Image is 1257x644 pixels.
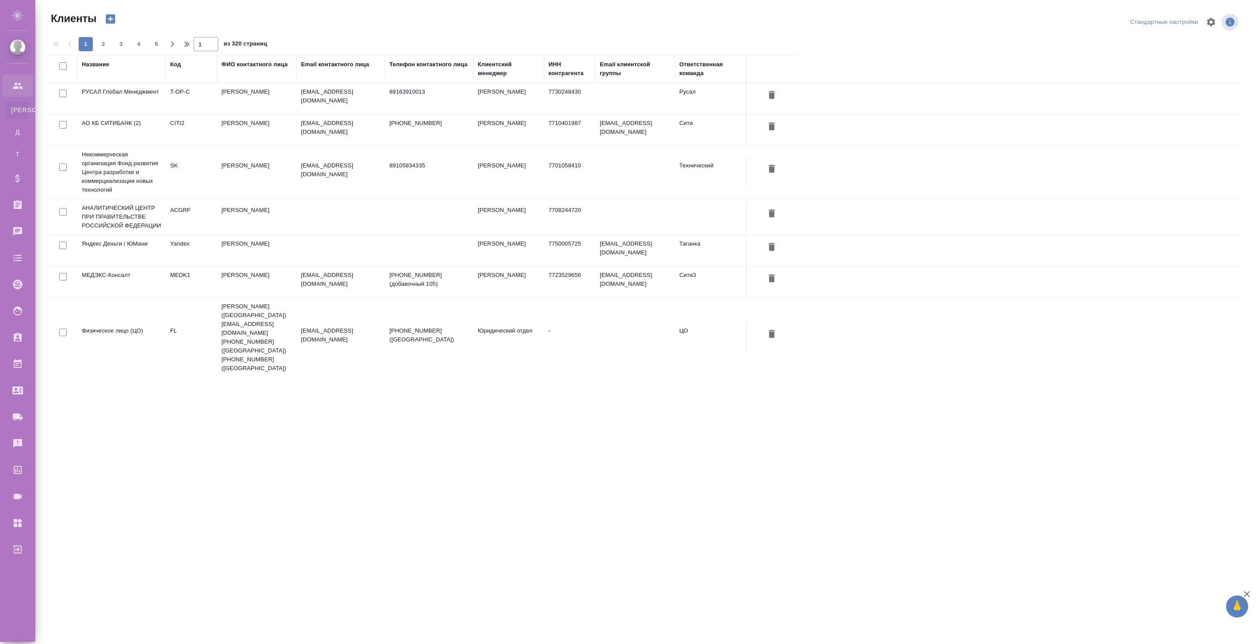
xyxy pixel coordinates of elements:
[166,114,217,145] td: CITI2
[7,101,29,119] a: [PERSON_NAME]
[166,322,217,353] td: FL
[389,60,468,69] div: Телефон контактного лица
[217,201,297,232] td: [PERSON_NAME]
[764,206,779,222] button: Удалить
[11,128,24,136] span: Д
[544,83,595,114] td: 7730248430
[301,326,381,344] p: [EMAIL_ADDRESS][DOMAIN_NAME]
[675,266,746,297] td: Сити3
[544,235,595,266] td: 7750005725
[166,235,217,266] td: Yandex
[675,83,746,114] td: Русал
[224,38,267,51] span: из 320 страниц
[764,326,779,343] button: Удалить
[96,40,110,49] span: 2
[389,326,469,344] p: [PHONE_NUMBER] ([GEOGRAPHIC_DATA])
[544,322,595,353] td: -
[1128,15,1200,29] div: split button
[301,60,369,69] div: Email контактного лица
[301,161,381,179] p: [EMAIL_ADDRESS][DOMAIN_NAME]
[764,161,779,178] button: Удалить
[100,11,121,27] button: Создать
[77,83,166,114] td: РУСАЛ Глобал Менеджмент
[149,37,164,51] button: 5
[170,60,181,69] div: Код
[217,298,297,377] td: [PERSON_NAME] ([GEOGRAPHIC_DATA]) [EMAIL_ADDRESS][DOMAIN_NAME] [PHONE_NUMBER] ([GEOGRAPHIC_DATA])...
[473,235,544,266] td: [PERSON_NAME]
[77,114,166,145] td: АО КБ СИТИБАНК (2)
[473,114,544,145] td: [PERSON_NAME]
[595,266,675,297] td: [EMAIL_ADDRESS][DOMAIN_NAME]
[132,40,146,49] span: 4
[77,235,166,266] td: Яндекс Деньги / ЮМани
[473,83,544,114] td: [PERSON_NAME]
[11,150,24,159] span: Т
[221,60,288,69] div: ФИО контактного лица
[217,83,297,114] td: [PERSON_NAME]
[96,37,110,51] button: 2
[549,60,591,78] div: ИНН контрагента
[77,266,166,297] td: МЕДЭКС-Консалт
[478,60,540,78] div: Клиентский менеджер
[544,114,595,145] td: 7710401987
[675,322,746,353] td: ЦО
[473,157,544,188] td: [PERSON_NAME]
[544,201,595,232] td: 7708244720
[217,157,297,188] td: [PERSON_NAME]
[82,60,109,69] div: Название
[166,201,217,232] td: ACGRF
[675,114,746,145] td: Сити
[675,235,746,266] td: Таганка
[389,119,469,128] p: [PHONE_NUMBER]
[544,266,595,297] td: 7723529656
[679,60,741,78] div: Ответственная команда
[301,271,381,288] p: [EMAIL_ADDRESS][DOMAIN_NAME]
[544,157,595,188] td: 7701058410
[1230,597,1245,616] span: 🙏
[301,87,381,105] p: [EMAIL_ADDRESS][DOMAIN_NAME]
[1200,11,1222,33] span: Настроить таблицу
[217,266,297,297] td: [PERSON_NAME]
[114,40,128,49] span: 3
[764,239,779,256] button: Удалить
[301,119,381,136] p: [EMAIL_ADDRESS][DOMAIN_NAME]
[764,87,779,104] button: Удалить
[1226,595,1248,617] button: 🙏
[675,157,746,188] td: Технический
[595,235,675,266] td: [EMAIL_ADDRESS][DOMAIN_NAME]
[1222,14,1240,30] span: Посмотреть информацию
[217,235,297,266] td: [PERSON_NAME]
[166,157,217,188] td: SK
[149,40,164,49] span: 5
[600,60,670,78] div: Email клиентской группы
[217,114,297,145] td: [PERSON_NAME]
[389,161,469,170] p: 89105834335
[764,119,779,135] button: Удалить
[77,322,166,353] td: Физическое лицо (ЦО)
[7,145,29,163] a: Т
[389,271,469,288] p: [PHONE_NUMBER] (добавочный 105)
[11,106,24,114] span: [PERSON_NAME]
[7,123,29,141] a: Д
[49,11,96,26] span: Клиенты
[166,83,217,114] td: T-OP-C
[77,199,166,235] td: АНАЛИТИЧЕСКИЙ ЦЕНТР ПРИ ПРАВИТЕЛЬСТВЕ РОССИЙСКОЙ ФЕДЕРАЦИИ
[389,87,469,96] p: 89163910013
[473,266,544,297] td: [PERSON_NAME]
[473,322,544,353] td: Юридический отдел
[595,114,675,145] td: [EMAIL_ADDRESS][DOMAIN_NAME]
[132,37,146,51] button: 4
[114,37,128,51] button: 3
[77,146,166,199] td: Некоммерческая организация Фонд развития Центра разработки и коммерциализации новых технологий
[166,266,217,297] td: MEDK1
[764,271,779,287] button: Удалить
[473,201,544,232] td: [PERSON_NAME]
